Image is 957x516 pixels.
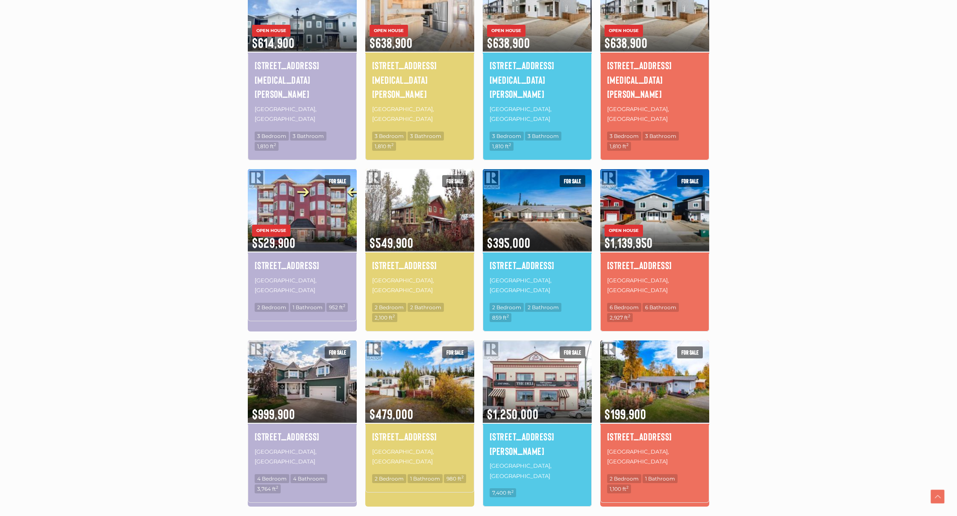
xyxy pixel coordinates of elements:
span: 3,764 ft [255,484,281,493]
img: 92-4 PROSPECTOR ROAD, Whitehorse, Yukon [600,339,709,424]
span: 3 Bathroom [525,132,561,141]
span: 2 Bedroom [607,474,641,483]
span: 3 Bedroom [372,132,406,141]
span: For sale [677,346,703,358]
p: [GEOGRAPHIC_DATA], [GEOGRAPHIC_DATA] [607,446,702,468]
span: 3 Bedroom [255,132,289,141]
span: 6 Bedroom [607,303,641,312]
span: 980 ft [444,474,466,483]
img: 47 ELLWOOD STREET, Whitehorse, Yukon [600,167,709,252]
span: 1,810 ft [607,142,631,151]
a: [STREET_ADDRESS][MEDICAL_DATA][PERSON_NAME] [607,58,702,101]
span: $638,900 [365,23,474,52]
sup: 2 [391,142,393,147]
p: [GEOGRAPHIC_DATA], [GEOGRAPHIC_DATA] [372,275,467,296]
span: 7,400 ft [490,488,516,497]
span: 4 Bedroom [255,474,289,483]
sup: 2 [626,142,628,147]
span: For sale [442,175,468,187]
span: 1,810 ft [255,142,279,151]
span: 1 Bathroom [290,303,325,312]
h4: [STREET_ADDRESS][MEDICAL_DATA][PERSON_NAME] [372,58,467,101]
span: 1,810 ft [490,142,514,151]
span: 4 Bathroom [291,474,327,483]
sup: 2 [511,489,514,494]
img: 89 SANDPIPER DRIVE, Whitehorse, Yukon [365,339,474,424]
span: 2 Bathroom [408,303,444,312]
span: OPEN HOUSE [370,25,408,37]
span: OPEN HOUSE [605,225,643,237]
sup: 2 [276,485,278,490]
span: 1 Bathroom [643,474,678,483]
img: 203 HANSON STREET, Whitehorse, Yukon [483,339,592,424]
p: [GEOGRAPHIC_DATA], [GEOGRAPHIC_DATA] [490,460,585,482]
span: 1,100 ft [607,484,631,493]
img: 5 GEM PLACE, Whitehorse, Yukon [248,339,357,424]
sup: 2 [274,142,276,147]
span: OPEN HOUSE [252,225,291,237]
a: [STREET_ADDRESS] [372,429,467,444]
a: [STREET_ADDRESS] [490,258,585,273]
span: OPEN HOUSE [487,25,525,37]
span: 2 Bedroom [372,303,406,312]
span: $395,000 [483,223,592,252]
span: 1 Bathroom [408,474,443,483]
a: [STREET_ADDRESS][MEDICAL_DATA][PERSON_NAME] [255,58,350,101]
a: [STREET_ADDRESS] [372,258,467,273]
span: $549,900 [365,223,474,252]
span: $199,900 [600,395,709,423]
img: 208-6100 6TH AVENUE, Whitehorse, Yukon [248,167,357,252]
p: [GEOGRAPHIC_DATA], [GEOGRAPHIC_DATA] [490,275,585,296]
span: For sale [442,346,468,358]
span: 6 Bathroom [643,303,679,312]
span: $638,900 [483,23,592,52]
span: 3 Bedroom [490,132,524,141]
p: [GEOGRAPHIC_DATA], [GEOGRAPHIC_DATA] [255,275,350,296]
span: For sale [325,346,350,358]
sup: 2 [626,485,628,490]
p: [GEOGRAPHIC_DATA], [GEOGRAPHIC_DATA] [490,103,585,125]
span: OPEN HOUSE [605,25,643,37]
span: 1,810 ft [372,142,396,151]
sup: 2 [507,314,509,318]
span: 2 Bedroom [490,303,524,312]
p: [GEOGRAPHIC_DATA], [GEOGRAPHIC_DATA] [255,446,350,468]
span: 2 Bathroom [525,303,561,312]
span: 2 Bedroom [372,474,406,483]
sup: 2 [461,475,464,479]
a: [STREET_ADDRESS] [607,429,702,444]
sup: 2 [628,314,630,318]
span: $479,000 [365,395,474,423]
p: [GEOGRAPHIC_DATA], [GEOGRAPHIC_DATA] [607,103,702,125]
sup: 2 [343,303,345,308]
span: $1,139,950 [600,223,709,252]
span: 952 ft [326,303,348,312]
h4: [STREET_ADDRESS] [255,429,350,444]
span: 2 Bedroom [255,303,289,312]
p: [GEOGRAPHIC_DATA], [GEOGRAPHIC_DATA] [372,103,467,125]
span: For sale [677,175,703,187]
span: $529,900 [248,223,357,252]
a: [STREET_ADDRESS][PERSON_NAME] [490,429,585,458]
span: For sale [560,346,585,358]
p: [GEOGRAPHIC_DATA], [GEOGRAPHIC_DATA] [372,446,467,468]
span: $638,900 [600,23,709,52]
span: $1,250,000 [483,395,592,423]
a: [STREET_ADDRESS][MEDICAL_DATA][PERSON_NAME] [490,58,585,101]
span: 3 Bathroom [408,132,444,141]
a: [STREET_ADDRESS] [255,258,350,273]
img: 1217 7TH AVENUE, Dawson City, Yukon [365,167,474,252]
p: [GEOGRAPHIC_DATA], [GEOGRAPHIC_DATA] [255,103,350,125]
span: 859 ft [490,313,511,322]
a: [STREET_ADDRESS] [607,258,702,273]
span: $614,900 [248,23,357,52]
